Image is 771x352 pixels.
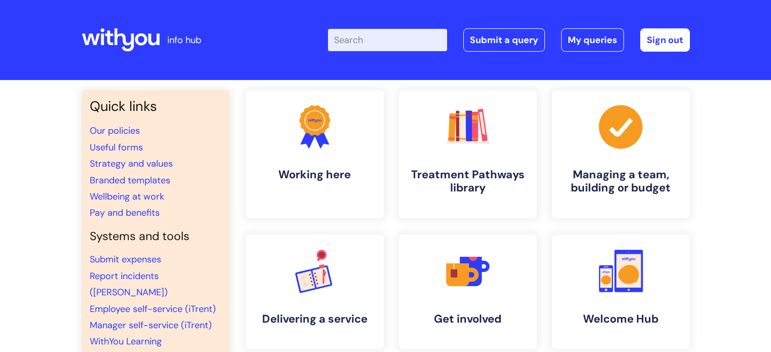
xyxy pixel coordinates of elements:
h4: Systems and tools [90,229,222,244]
a: Managing a team, building or budget [552,90,690,218]
a: Useful forms [90,141,143,153]
input: Search [328,29,447,51]
h4: Get involved [407,312,529,326]
a: Pay and benefits [90,207,160,219]
h4: Treatment Pathways library [407,168,529,195]
h4: Working here [254,168,376,181]
a: Delivering a service [246,234,384,349]
p: info hub [167,32,201,48]
a: Our policies [90,125,140,137]
a: Wellbeing at work [90,190,164,203]
a: Strategy and values [90,158,173,170]
a: WithYou Learning [90,335,162,347]
h4: Managing a team, building or budget [560,168,682,195]
a: Manager self-service (iTrent) [90,319,212,331]
a: Get involved [399,234,537,349]
h4: Delivering a service [254,312,376,326]
a: Branded templates [90,174,170,186]
a: Report incidents ([PERSON_NAME]) [90,270,168,298]
a: Employee self-service (iTrent) [90,303,216,315]
a: Working here [246,90,384,218]
div: | - [328,28,690,52]
h4: Welcome Hub [560,312,682,326]
a: Treatment Pathways library [399,90,537,218]
a: My queries [561,28,624,52]
a: Submit expenses [90,253,161,265]
a: Sign out [640,28,690,52]
h3: Quick links [90,98,222,114]
a: Welcome Hub [552,234,690,349]
a: Submit a query [463,28,545,52]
